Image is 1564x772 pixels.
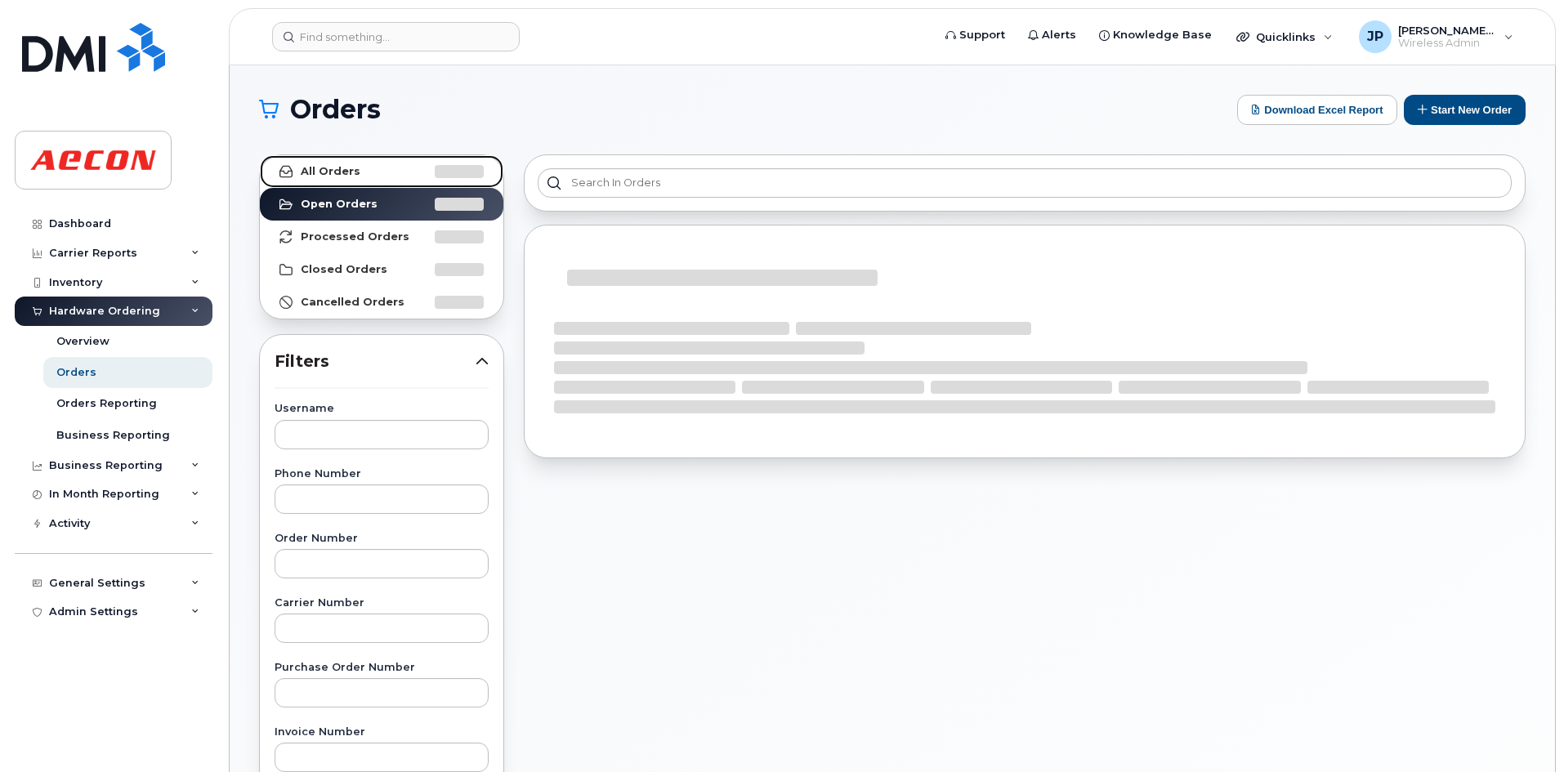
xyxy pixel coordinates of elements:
label: Order Number [275,533,489,544]
strong: Processed Orders [301,230,409,243]
label: Invoice Number [275,727,489,738]
strong: All Orders [301,165,360,178]
a: All Orders [260,155,503,188]
label: Carrier Number [275,598,489,609]
button: Start New Order [1404,95,1526,125]
span: Filters [275,350,476,373]
a: Processed Orders [260,221,503,253]
strong: Closed Orders [301,263,387,276]
span: Orders [290,97,381,122]
input: Search in orders [538,168,1512,198]
button: Download Excel Report [1237,95,1397,125]
strong: Cancelled Orders [301,296,404,309]
a: Open Orders [260,188,503,221]
a: Closed Orders [260,253,503,286]
a: Cancelled Orders [260,286,503,319]
label: Phone Number [275,469,489,480]
strong: Open Orders [301,198,378,211]
label: Purchase Order Number [275,663,489,673]
label: Username [275,404,489,414]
